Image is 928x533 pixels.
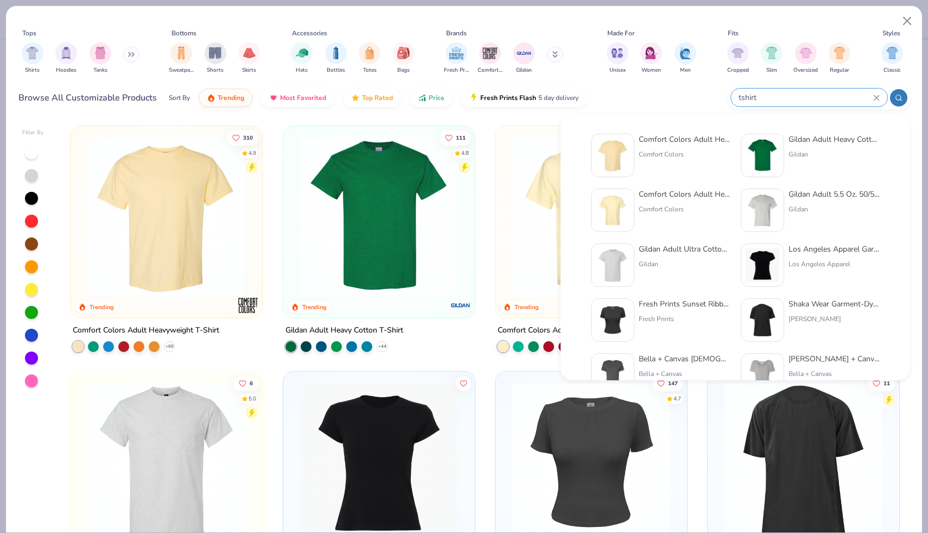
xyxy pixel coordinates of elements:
img: ac959c57-237f-4817-9cce-ee7906705e67 [596,358,630,392]
img: Gildan Image [516,45,532,61]
div: filter for Hats [291,42,313,74]
img: TopRated.gif [351,93,360,102]
div: filter for Women [640,42,662,74]
img: trending.gif [207,93,215,102]
div: filter for Shorts [205,42,226,74]
span: Regular [830,66,849,74]
button: filter button [675,42,696,74]
span: Cropped [727,66,749,74]
div: Styles [882,28,900,38]
span: 147 [668,381,678,386]
span: + 60 [166,343,174,350]
div: Comfort Colors Adult Heavyweight T-Shirt [73,324,219,337]
span: 111 [455,135,465,140]
span: Totes [363,66,377,74]
div: Gildan Adult 5.5 Oz. 50/50 T-Shirt [789,189,880,200]
div: Gildan Adult Ultra Cotton 6 Oz. Pocket T-Shirt [639,243,730,255]
div: Gildan [639,259,730,269]
div: filter for Bottles [325,42,347,74]
button: Top Rated [343,89,401,107]
span: Fresh Prints Flash [480,93,536,102]
div: filter for Totes [359,42,380,74]
div: Tops [22,28,36,38]
div: Sort By [169,93,190,103]
div: Comfort Colors [639,204,730,214]
img: 2768f77b-3536-41c3-9bcb-e17f4bd5ff68 [596,248,630,282]
div: Gildan [789,204,880,214]
img: Unisex Image [611,47,624,59]
span: Trending [218,93,244,102]
div: Bottoms [171,28,196,38]
img: Shorts Image [209,47,221,59]
img: 91159a56-43a2-494b-b098-e2c28039eaf0 [746,193,779,227]
span: Tanks [93,66,107,74]
div: Fresh Prints Sunset Ribbed T-shirt [639,298,730,310]
div: Gildan Adult Heavy Cotton T-Shirt [789,134,880,145]
span: Unisex [609,66,626,74]
div: Gildan Adult Heavy Cotton T-Shirt [285,324,403,337]
span: Gildan [516,66,532,74]
img: Hats Image [296,47,308,59]
button: filter button [793,42,818,74]
div: filter for Tanks [90,42,111,74]
img: Slim Image [766,47,778,59]
div: Gildan [789,149,880,159]
img: 40ec2264-0ddb-4f40-bcee-9c983d372ad1 [596,303,630,337]
span: Classic [883,66,901,74]
div: filter for Oversized [793,42,818,74]
img: Fresh Prints Image [448,45,465,61]
div: Browse All Customizable Products [18,91,157,104]
img: 3158f2b0-e018-4792-a83b-5e06d92a6538 [746,248,779,282]
div: filter for Men [675,42,696,74]
button: Close [897,11,918,32]
div: Comfort Colors Adult Heavyweight RS Pocket T-Shirt [639,189,730,200]
span: Women [641,66,661,74]
div: filter for Classic [881,42,903,74]
div: filter for Cropped [727,42,749,74]
div: filter for Bags [393,42,415,74]
div: [PERSON_NAME] + Canvas [DEMOGRAPHIC_DATA]' Slouchy T-Shirt [789,353,880,365]
button: filter button [55,42,77,74]
div: Comfort Colors [639,149,730,159]
div: filter for Skirts [238,42,260,74]
img: 66c9def3-396c-43f3-89a1-c921e7bc6e99 [746,358,779,392]
span: Men [680,66,691,74]
div: filter for Sweatpants [169,42,194,74]
img: Classic Image [886,47,899,59]
span: 6 [250,381,253,386]
div: Brands [446,28,467,38]
div: filter for Regular [829,42,850,74]
button: filter button [478,42,503,74]
img: Comfort Colors logo [238,294,259,316]
span: Top Rated [362,93,393,102]
div: Comfort Colors Adult Heavyweight T-Shirt [639,134,730,145]
span: Most Favorited [280,93,326,102]
button: filter button [640,42,662,74]
span: 5 day delivery [538,92,579,104]
div: Accessories [292,28,327,38]
span: Oversized [793,66,818,74]
img: Tanks Image [94,47,106,59]
button: filter button [444,42,469,74]
div: Fresh Prints [639,314,730,324]
img: Sweatpants Image [175,47,187,59]
button: filter button [513,42,535,74]
span: Bottles [327,66,345,74]
img: Hoodies Image [60,47,72,59]
img: Gildan logo [450,294,472,316]
img: most_fav.gif [269,93,278,102]
button: Price [410,89,453,107]
div: filter for Comfort Colors [478,42,503,74]
button: filter button [325,42,347,74]
img: Skirts Image [243,47,256,59]
img: c7959168-479a-4259-8c5e-120e54807d6b [464,137,634,296]
div: Made For [607,28,634,38]
img: db319196-8705-402d-8b46-62aaa07ed94f [746,139,779,172]
div: filter for Gildan [513,42,535,74]
div: Bella + Canvas [639,369,730,379]
img: Oversized Image [799,47,812,59]
button: filter button [205,42,226,74]
img: Shirts Image [26,47,39,59]
span: Shorts [207,66,224,74]
div: filter for Shirts [22,42,43,74]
